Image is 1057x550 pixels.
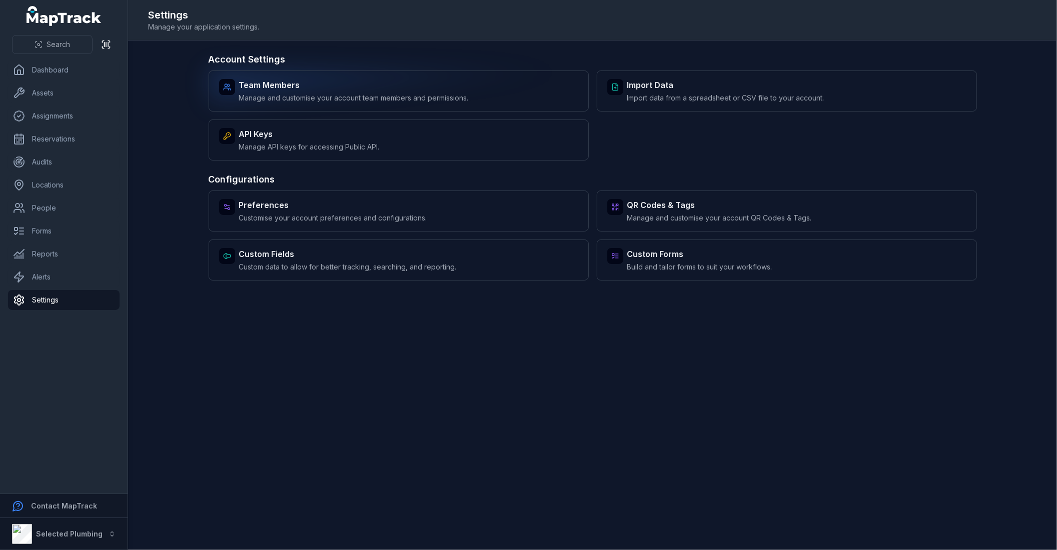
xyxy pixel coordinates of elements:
a: Dashboard [8,60,120,80]
a: Alerts [8,267,120,287]
span: Manage and customise your account team members and permissions. [239,93,469,103]
span: Manage your application settings. [148,22,259,32]
button: Search [12,35,93,54]
span: Manage API keys for accessing Public API. [239,142,380,152]
a: PreferencesCustomise your account preferences and configurations. [209,190,589,231]
a: Custom FormsBuild and tailor forms to suit your workflows. [597,239,977,280]
a: Import DataImport data from a spreadsheet or CSV file to your account. [597,70,977,111]
a: People [8,198,120,218]
span: Import data from a spreadsheet or CSV file to your account. [627,93,824,103]
span: Search [47,39,70,49]
a: Team MembersManage and customise your account team members and permissions. [209,70,589,111]
a: Reports [8,244,120,264]
a: Assets [8,83,120,103]
a: Settings [8,290,120,310]
strong: Custom Forms [627,248,772,260]
span: Customise your account preferences and configurations. [239,213,427,223]
a: API KeysManage API keys for accessing Public API. [209,119,589,160]
a: Reservations [8,129,120,149]
h3: Account Settings [209,52,977,66]
strong: Preferences [239,199,427,211]
span: Custom data to allow for better tracking, searching, and reporting. [239,262,457,272]
a: QR Codes & TagsManage and customise your account QR Codes & Tags. [597,190,977,231]
strong: Team Members [239,79,469,91]
a: Custom FieldsCustom data to allow for better tracking, searching, and reporting. [209,239,589,280]
strong: API Keys [239,128,380,140]
h2: Settings [148,8,259,22]
a: Assignments [8,106,120,126]
h3: Configurations [209,172,977,186]
a: Forms [8,221,120,241]
a: Audits [8,152,120,172]
strong: Contact MapTrack [31,501,97,510]
strong: Selected Plumbing [36,529,103,538]
a: Locations [8,175,120,195]
span: Build and tailor forms to suit your workflows. [627,262,772,272]
a: MapTrack [27,6,102,26]
span: Manage and customise your account QR Codes & Tags. [627,213,812,223]
strong: Custom Fields [239,248,457,260]
strong: Import Data [627,79,824,91]
strong: QR Codes & Tags [627,199,812,211]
